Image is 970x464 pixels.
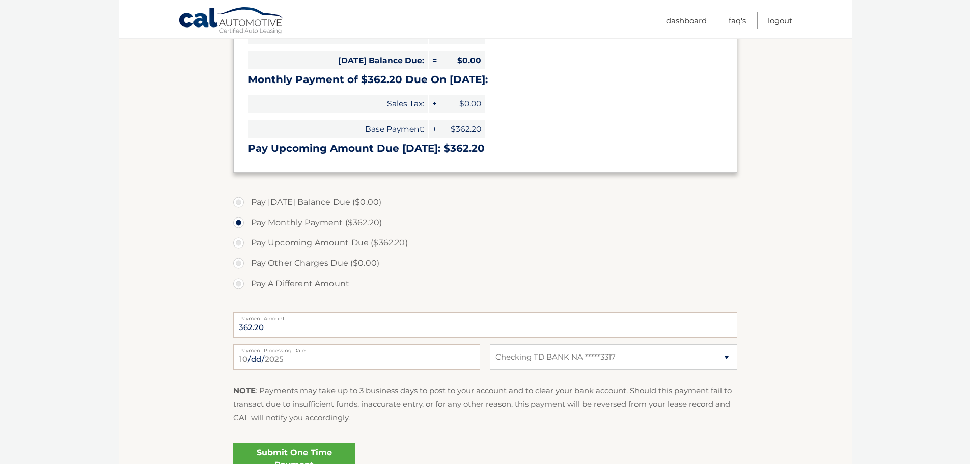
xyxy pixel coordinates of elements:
label: Payment Processing Date [233,344,480,352]
p: : Payments may take up to 3 business days to post to your account and to clear your bank account.... [233,384,737,424]
span: = [429,51,439,69]
h3: Pay Upcoming Amount Due [DATE]: $362.20 [248,142,723,155]
a: Cal Automotive [178,7,285,36]
label: Pay Upcoming Amount Due ($362.20) [233,233,737,253]
label: Pay A Different Amount [233,274,737,294]
label: Pay Other Charges Due ($0.00) [233,253,737,274]
a: Logout [768,12,792,29]
a: FAQ's [729,12,746,29]
input: Payment Amount [233,312,737,338]
span: $0.00 [439,95,485,113]
label: Pay Monthly Payment ($362.20) [233,212,737,233]
h3: Monthly Payment of $362.20 Due On [DATE]: [248,73,723,86]
span: [DATE] Balance Due: [248,51,428,69]
input: Payment Date [233,344,480,370]
span: $0.00 [439,51,485,69]
label: Pay [DATE] Balance Due ($0.00) [233,192,737,212]
span: Sales Tax: [248,95,428,113]
span: Base Payment: [248,120,428,138]
span: + [429,120,439,138]
span: + [429,95,439,113]
label: Payment Amount [233,312,737,320]
span: $362.20 [439,120,485,138]
a: Dashboard [666,12,707,29]
strong: NOTE [233,386,256,395]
